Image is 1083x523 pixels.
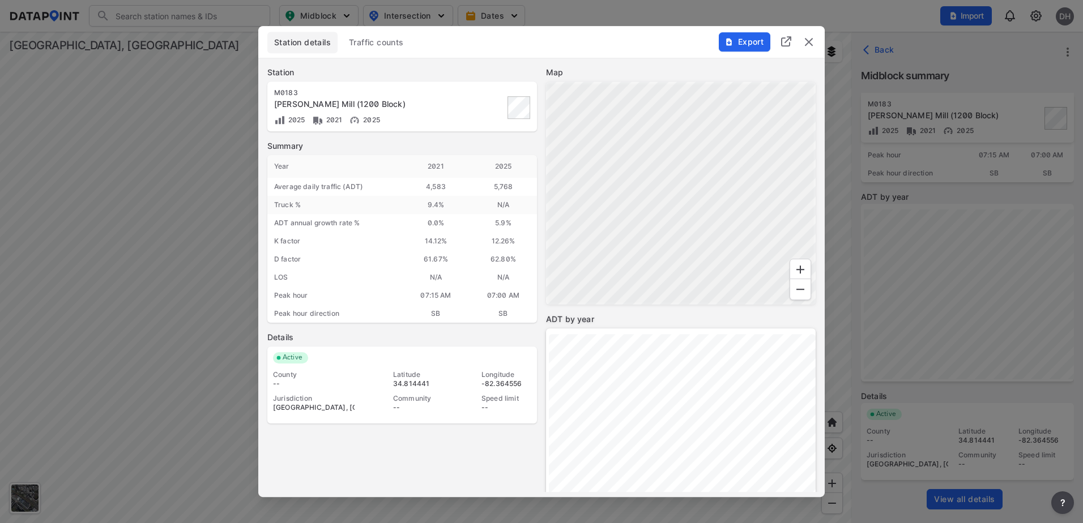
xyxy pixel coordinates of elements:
div: 62.80% [470,250,537,268]
svg: Zoom In [794,263,807,276]
img: Vehicle class [312,114,323,126]
img: full_screen.b7bf9a36.svg [779,35,793,48]
span: ? [1058,496,1067,509]
div: Zoom In [790,259,811,280]
div: LOS [267,268,402,286]
div: 2021 [402,155,470,178]
div: ADT annual growth rate % [267,214,402,232]
div: 4,583 [402,178,470,196]
div: N/A [402,268,470,286]
label: Summary [267,140,537,152]
span: 2021 [323,115,343,124]
div: 9.4 % [402,196,470,214]
span: 2025 [285,115,305,124]
div: 5.9 % [470,214,537,232]
span: Station details [274,37,331,48]
div: 07:00 AM [470,286,537,305]
img: Volume count [274,114,285,126]
div: Community [393,394,443,403]
div: N/A [470,196,537,214]
div: K factor [267,232,402,250]
label: Map [546,67,816,78]
div: Year [267,155,402,178]
div: 34.814441 [393,379,443,388]
div: -- [273,379,355,388]
div: 2025 [470,155,537,178]
div: Jurisdiction [273,394,355,403]
div: [GEOGRAPHIC_DATA], [GEOGRAPHIC_DATA] [273,403,355,412]
label: Details [267,332,537,343]
div: N/A [470,268,537,286]
div: County [273,370,355,379]
div: 5,768 [470,178,537,196]
img: close.efbf2170.svg [802,35,816,49]
div: Longitude [481,370,531,379]
label: ADT by year [546,314,816,325]
div: Zoom Out [790,278,811,300]
div: 07:15 AM [402,286,470,305]
svg: Zoom Out [794,282,807,296]
button: Export [719,32,770,52]
img: Vehicle speed [349,114,360,126]
div: D factor [267,250,402,268]
div: -- [393,403,443,412]
div: Latitude [393,370,443,379]
button: delete [802,35,816,49]
div: basic tabs example [267,32,816,53]
div: SB [402,305,470,323]
div: Truck % [267,196,402,214]
img: File%20-%20Download.70cf71cd.svg [724,37,734,46]
div: M0183 [274,88,447,97]
div: -- [481,403,531,412]
div: 14.12% [402,232,470,250]
label: Station [267,67,537,78]
div: 0.0 % [402,214,470,232]
button: more [1051,491,1074,514]
div: 12.26% [470,232,537,250]
span: Traffic counts [349,37,404,48]
div: Average daily traffic (ADT) [267,178,402,196]
div: 61.67% [402,250,470,268]
div: Parkins Mill (1200 Block) [274,98,447,110]
div: Speed limit [481,394,531,403]
div: Peak hour direction [267,305,402,323]
div: SB [470,305,537,323]
div: Peak hour [267,286,402,305]
span: 2025 [360,115,380,124]
span: Active [278,352,308,363]
span: Export [725,36,763,48]
div: -82.364556 [481,379,531,388]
